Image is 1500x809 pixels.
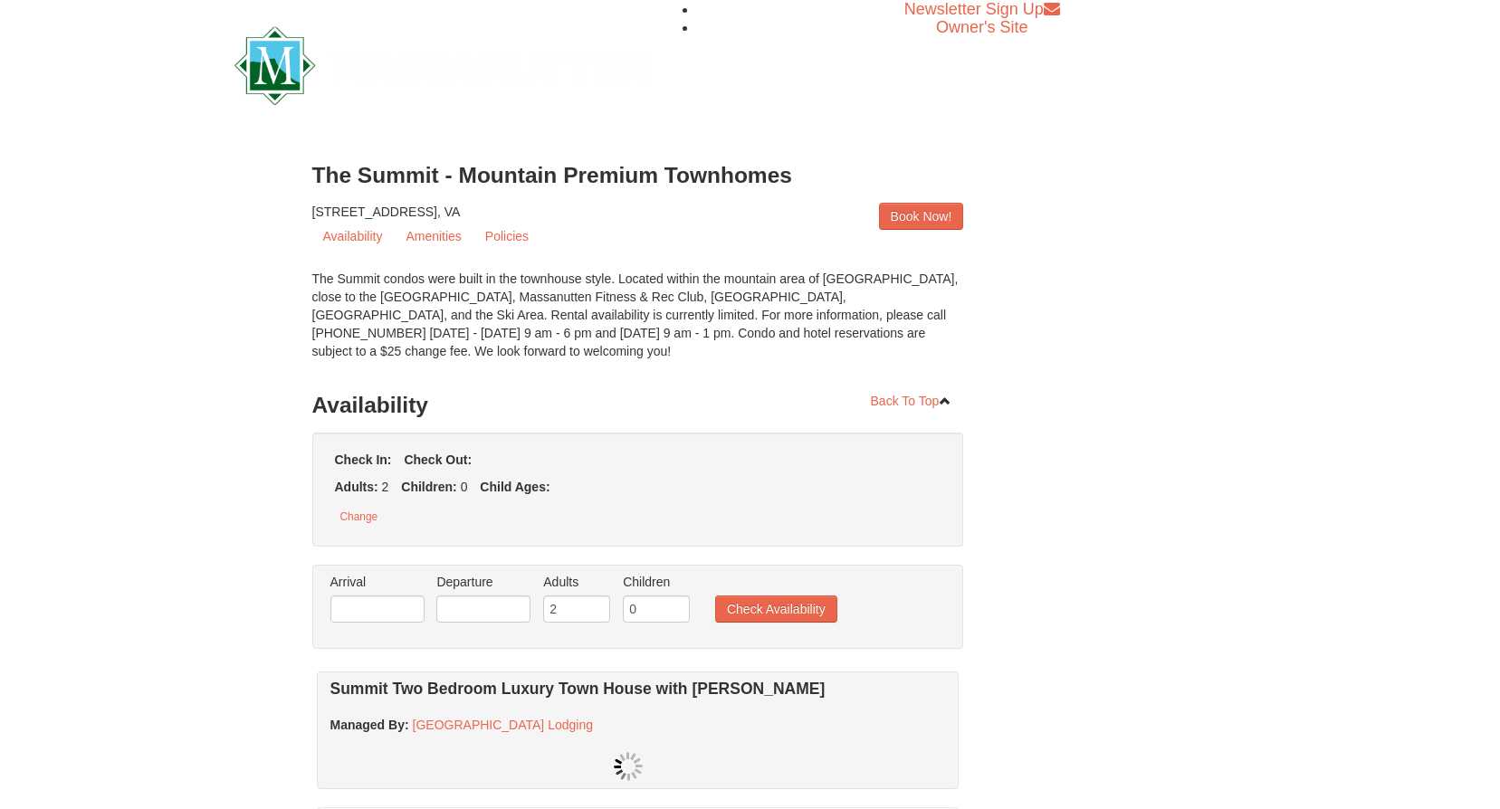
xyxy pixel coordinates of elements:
h3: The Summit - Mountain Premium Townhomes [312,157,1189,194]
a: [GEOGRAPHIC_DATA] Lodging [413,718,593,732]
a: Book Now! [879,203,964,230]
a: Amenities [395,223,472,250]
a: Massanutten Resort [234,42,649,84]
img: wait.gif [614,752,643,781]
a: Availability [312,223,394,250]
a: Owner's Site [936,18,1027,36]
span: 2 [382,480,389,494]
label: Adults [543,573,610,591]
strong: Adults: [335,480,378,494]
button: Change [330,505,388,528]
div: The Summit condos were built in the townhouse style. Located within the mountain area of [GEOGRAP... [312,270,964,378]
strong: Check In: [335,452,392,467]
a: Policies [474,223,540,250]
label: Departure [436,573,530,591]
h4: Summit Two Bedroom Luxury Town House with [PERSON_NAME] [330,680,927,698]
strong: Child Ages: [480,480,549,494]
strong: : [330,718,409,732]
span: Managed By [330,718,405,732]
span: 0 [461,480,468,494]
img: Massanutten Resort Logo [234,26,649,105]
h3: Availability [312,387,964,424]
a: Back To Top [859,387,964,414]
strong: Children: [401,480,456,494]
strong: Check Out: [404,452,472,467]
label: Arrival [330,573,425,591]
label: Children [623,573,690,591]
button: Check Availability [715,595,837,623]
